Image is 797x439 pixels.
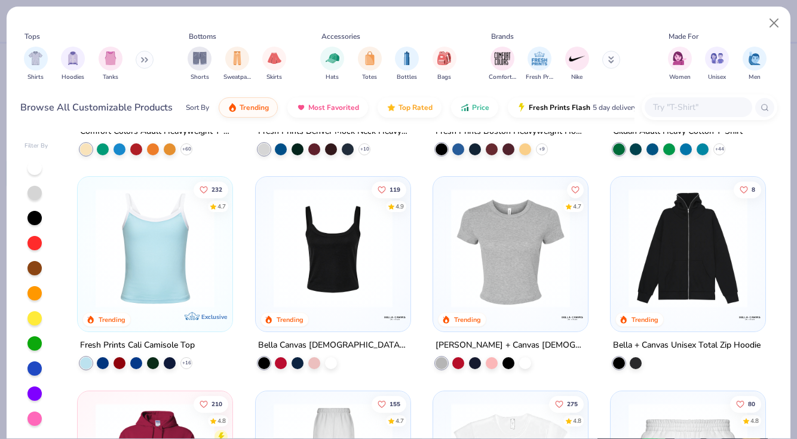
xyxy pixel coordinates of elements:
img: Fresh Prints Image [531,50,548,67]
span: Shorts [191,73,209,82]
div: Fresh Prints Boston Heavyweight Hoodie [436,124,586,139]
div: Filter By [24,142,48,151]
img: Hats Image [326,51,339,65]
button: filter button [395,47,419,82]
button: filter button [99,47,122,82]
button: Most Favorited [287,97,368,118]
div: filter for Men [743,47,767,82]
div: Sort By [186,102,209,113]
button: filter button [433,47,456,82]
button: Like [371,395,406,412]
div: Bella Canvas [DEMOGRAPHIC_DATA]' Micro Ribbed Scoop Tank [258,338,408,353]
button: Trending [219,97,278,118]
img: Bella + Canvas logo [560,306,584,330]
img: Bella + Canvas logo [383,306,407,330]
div: filter for Shirts [24,47,48,82]
button: Like [567,182,584,198]
div: Gildan Adult Heavy Cotton T-Shirt [613,124,743,139]
img: Nike Image [568,50,586,67]
img: Totes Image [363,51,376,65]
img: Shorts Image [193,51,207,65]
span: 275 [567,401,578,407]
span: Comfort Colors [489,73,516,82]
div: filter for Unisex [705,47,729,82]
span: + 10 [360,146,369,153]
div: 4.7 [573,202,581,211]
span: Fresh Prints [526,73,553,82]
div: 4.8 [750,416,759,425]
span: + 60 [182,146,191,153]
button: filter button [358,47,382,82]
span: + 16 [182,360,191,367]
div: Browse All Customizable Products [20,100,173,115]
span: Nike [571,73,583,82]
img: Comfort Colors Image [493,50,511,67]
span: Totes [362,73,377,82]
button: Like [194,182,228,198]
div: filter for Nike [565,47,589,82]
span: Fresh Prints Flash [529,103,590,112]
img: most_fav.gif [296,103,306,112]
span: 119 [389,187,400,193]
div: 4.7 [217,202,226,211]
img: 28425ec1-0436-412d-a053-7d6557a5cd09 [576,189,707,308]
img: Hoodies Image [66,51,79,65]
span: Exclusive [202,313,228,321]
img: Sweatpants Image [231,51,244,65]
div: 4.9 [395,202,403,211]
button: filter button [743,47,767,82]
button: filter button [320,47,344,82]
img: Women Image [673,51,686,65]
button: Like [371,182,406,198]
img: Men Image [748,51,761,65]
div: filter for Bottles [395,47,419,82]
button: filter button [262,47,286,82]
img: a25d9891-da96-49f3-a35e-76288174bf3a [90,189,220,308]
img: b1a53f37-890a-4b9a-8962-a1b7c70e022e [623,189,753,308]
div: [PERSON_NAME] + Canvas [DEMOGRAPHIC_DATA]' Micro Ribbed Baby Tee [436,338,586,353]
button: filter button [526,47,553,82]
button: filter button [223,47,251,82]
span: Women [669,73,691,82]
span: Bottles [397,73,417,82]
div: Tops [24,31,40,42]
div: Made For [669,31,698,42]
div: filter for Shorts [188,47,211,82]
img: Bottles Image [400,51,413,65]
button: Like [730,395,761,412]
span: Top Rated [399,103,433,112]
button: Price [451,97,498,118]
span: Trending [240,103,269,112]
button: Top Rated [378,97,442,118]
span: Hoodies [62,73,84,82]
span: 80 [748,401,755,407]
button: filter button [565,47,589,82]
div: Fresh Prints Denver Mock Neck Heavyweight Sweatshirt [258,124,408,139]
span: Hats [326,73,339,82]
img: trending.gif [228,103,237,112]
div: Brands [491,31,514,42]
img: 80dc4ece-0e65-4f15-94a6-2a872a258fbd [399,189,529,308]
span: Bags [437,73,451,82]
div: filter for Hats [320,47,344,82]
img: Bags Image [437,51,450,65]
button: Like [194,395,228,412]
div: filter for Skirts [262,47,286,82]
img: aa15adeb-cc10-480b-b531-6e6e449d5067 [445,189,576,308]
div: Fresh Prints Cali Camisole Top [80,338,195,353]
button: Like [549,395,584,412]
div: filter for Women [668,47,692,82]
span: 8 [752,187,755,193]
button: filter button [188,47,211,82]
button: filter button [24,47,48,82]
div: filter for Tanks [99,47,122,82]
img: Unisex Image [710,51,724,65]
img: Bella + Canvas logo [738,306,762,330]
div: 4.8 [573,416,581,425]
span: Unisex [708,73,726,82]
button: filter button [668,47,692,82]
span: 210 [211,401,222,407]
img: flash.gif [517,103,526,112]
img: TopRated.gif [387,103,396,112]
img: 8af284bf-0d00-45ea-9003-ce4b9a3194ad [268,189,399,308]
